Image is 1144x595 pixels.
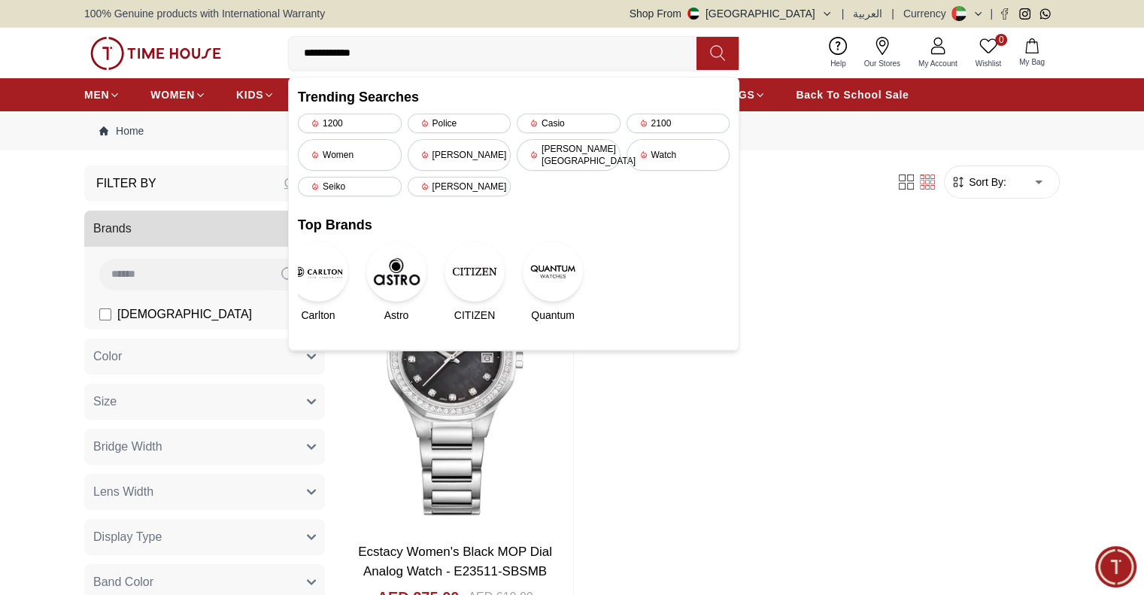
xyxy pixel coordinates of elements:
a: Instagram [1019,8,1030,20]
img: Profile picture of Time House Support [47,14,71,39]
a: Our Stores [855,34,909,72]
input: [DEMOGRAPHIC_DATA] [99,308,111,320]
span: | [842,6,845,21]
a: BAGS [722,81,766,108]
em: Back [11,11,41,41]
span: | [891,6,894,21]
a: WOMEN [150,81,206,108]
div: Seiko [298,177,402,196]
span: Size [93,393,117,411]
span: Sort By: [966,175,1006,190]
span: My Bag [1013,56,1051,68]
div: Watch [627,139,730,171]
h3: Filter By [96,175,156,193]
button: My Bag [1010,35,1054,71]
h2: Trending Searches [298,87,730,108]
a: AstroAstro [376,241,417,323]
a: Ecstacy Women's Black MOP Dial Analog Watch - E23511-SBSMB [358,545,552,578]
button: العربية [853,6,882,21]
span: Our Stores [858,58,906,69]
a: CarltonCarlton [298,241,338,323]
span: Wishlist [970,58,1007,69]
div: [PERSON_NAME] [408,139,511,171]
img: Astro [366,241,426,302]
span: [DEMOGRAPHIC_DATA] [117,305,252,323]
div: [PERSON_NAME][GEOGRAPHIC_DATA] [517,139,621,171]
a: CITIZENCITIZEN [454,241,495,323]
img: United Arab Emirates [687,8,699,20]
span: Quantum [531,308,575,323]
span: Hey there! Need help finding the perfect watch? I'm here if you have any questions or need a quic... [26,243,226,312]
div: Chat Widget [1095,546,1136,587]
span: KIDS [236,87,263,102]
div: Currency [903,6,952,21]
button: Brands [84,211,325,247]
button: Bridge Width [84,429,325,465]
span: CITIZEN [454,308,495,323]
img: CITIZEN [445,241,505,302]
a: MEN [84,81,120,108]
em: Blush [86,241,100,257]
a: QuantumQuantum [533,241,573,323]
img: Carlton [288,241,348,302]
img: Quantum [523,241,583,302]
span: WOMEN [150,87,195,102]
span: MEN [84,87,109,102]
button: Sort By: [951,175,1006,190]
img: Ecstacy Women's Black MOP Dial Analog Watch - E23511-SBSMB [337,220,573,530]
a: Help [821,34,855,72]
span: Brands [93,220,132,238]
span: Color [93,348,122,366]
span: Astro [384,308,409,323]
div: [PERSON_NAME] [408,177,511,196]
span: Lens Width [93,483,153,501]
a: Whatsapp [1039,8,1051,20]
div: Police [408,114,511,133]
a: 0Wishlist [966,34,1010,72]
span: 11:30 AM [200,306,239,316]
span: Help [824,58,852,69]
span: 100% Genuine products with International Warranty [84,6,325,21]
button: Color [84,338,325,375]
div: Time House Support [80,20,251,34]
span: Carlton [301,308,335,323]
span: | [990,6,993,21]
a: Back To School Sale [796,81,909,108]
div: Time House Support [15,212,297,228]
span: My Account [912,58,963,69]
div: Clear [284,175,313,193]
div: Women [298,139,402,171]
button: Shop From[GEOGRAPHIC_DATA] [630,6,833,21]
span: Bridge Width [93,438,162,456]
a: Home [99,123,144,138]
button: Lens Width [84,474,325,510]
span: 0 [995,34,1007,46]
h2: Top Brands [298,214,730,235]
span: Back To School Sale [796,87,909,102]
div: 2100 [627,114,730,133]
textarea: We are here to help you [4,338,297,413]
img: ... [90,37,221,70]
a: KIDS [236,81,275,108]
div: 1200 [298,114,402,133]
nav: Breadcrumb [84,111,1060,150]
span: Display Type [93,528,162,546]
button: Size [84,384,325,420]
a: Facebook [999,8,1010,20]
span: Band Color [93,573,153,591]
button: Display Type [84,519,325,555]
div: Casio [517,114,621,133]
